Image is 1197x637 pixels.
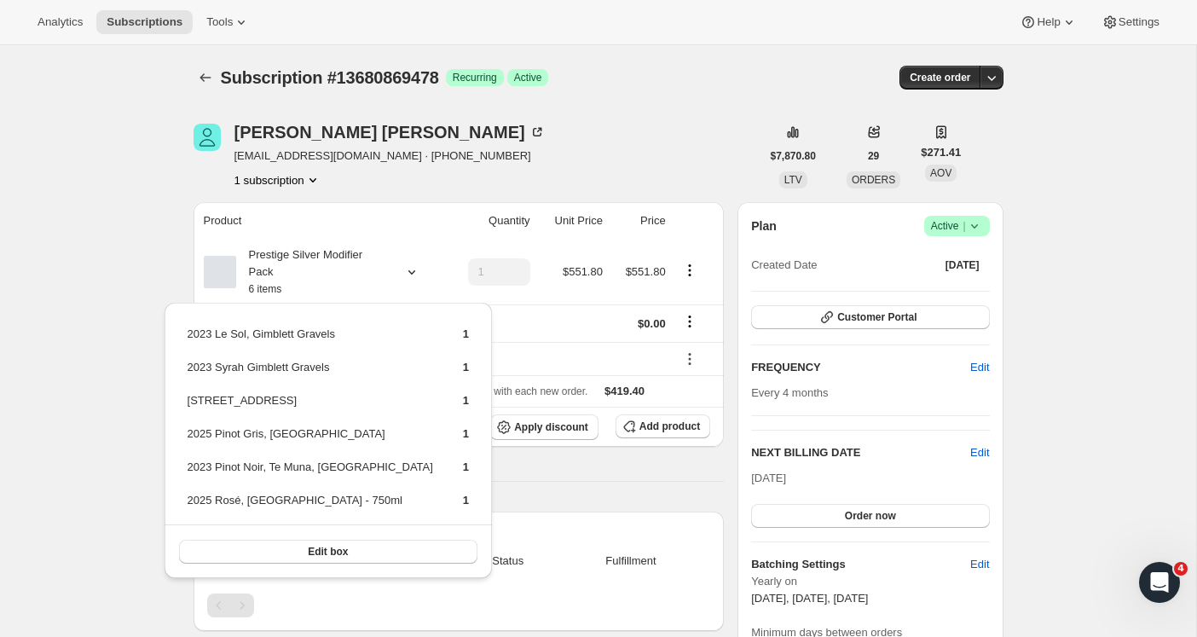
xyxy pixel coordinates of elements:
[970,556,989,573] span: Edit
[187,491,434,523] td: 2025 Rosé, [GEOGRAPHIC_DATA] - 750ml
[970,444,989,461] button: Edit
[1091,10,1170,34] button: Settings
[899,66,980,90] button: Create order
[463,327,469,340] span: 1
[751,217,777,235] h2: Plan
[1139,562,1180,603] iframe: Intercom live chat
[1037,15,1060,29] span: Help
[751,573,989,590] span: Yearly on
[639,420,700,433] span: Add product
[784,174,802,186] span: LTV
[463,460,469,473] span: 1
[837,310,917,324] span: Customer Portal
[194,66,217,90] button: Subscriptions
[187,391,434,423] td: [STREET_ADDRESS]
[676,312,703,331] button: Shipping actions
[751,556,970,573] h6: Batching Settings
[514,420,588,434] span: Apply discount
[760,144,826,168] button: $7,870.80
[771,149,816,163] span: $7,870.80
[1119,15,1159,29] span: Settings
[194,202,445,240] th: Product
[1174,562,1188,576] span: 4
[490,414,598,440] button: Apply discount
[463,361,469,374] span: 1
[604,385,645,397] span: $419.40
[858,144,889,168] button: 29
[234,171,321,188] button: Product actions
[960,354,999,381] button: Edit
[453,71,497,84] span: Recurring
[463,494,469,507] span: 1
[194,124,221,151] span: Richard Seay
[187,358,434,390] td: 2023 Syrah Gimblett Gravels
[221,68,439,87] span: Subscription #13680869478
[535,202,608,240] th: Unit Price
[970,359,989,376] span: Edit
[910,71,970,84] span: Create order
[96,10,193,34] button: Subscriptions
[616,414,710,438] button: Add product
[463,394,469,407] span: 1
[187,325,434,356] td: 2023 Le Sol, Gimblett Gravels
[206,15,233,29] span: Tools
[931,217,983,235] span: Active
[463,427,469,440] span: 1
[751,504,989,528] button: Order now
[1009,10,1087,34] button: Help
[751,444,970,461] h2: NEXT BILLING DATE
[234,124,546,141] div: [PERSON_NAME] [PERSON_NAME]
[249,283,282,295] small: 6 items
[868,149,879,163] span: 29
[963,219,965,233] span: |
[107,15,182,29] span: Subscriptions
[935,253,990,277] button: [DATE]
[960,551,999,578] button: Edit
[179,540,478,564] button: Edit box
[930,167,951,179] span: AOV
[514,71,542,84] span: Active
[608,202,671,240] th: Price
[945,258,980,272] span: [DATE]
[234,148,546,165] span: [EMAIL_ADDRESS][DOMAIN_NAME] · [PHONE_NUMBER]
[207,594,711,617] nav: Pagination
[465,553,552,570] span: Status
[187,425,434,456] td: 2025 Pinot Gris, [GEOGRAPHIC_DATA]
[196,10,260,34] button: Tools
[27,10,93,34] button: Analytics
[751,305,989,329] button: Customer Portal
[308,545,348,559] span: Edit box
[845,509,896,523] span: Order now
[444,202,535,240] th: Quantity
[751,257,817,274] span: Created Date
[751,472,786,484] span: [DATE]
[236,246,390,298] div: Prestige Silver Modifier Pack
[921,144,961,161] span: $271.41
[626,265,666,278] span: $551.80
[563,265,603,278] span: $551.80
[751,359,970,376] h2: FREQUENCY
[852,174,895,186] span: ORDERS
[751,386,828,399] span: Every 4 months
[638,317,666,330] span: $0.00
[187,458,434,489] td: 2023 Pinot Noir, Te Muna, [GEOGRAPHIC_DATA]
[751,592,868,605] span: [DATE], [DATE], [DATE]
[38,15,83,29] span: Analytics
[562,553,700,570] span: Fulfillment
[676,261,703,280] button: Product actions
